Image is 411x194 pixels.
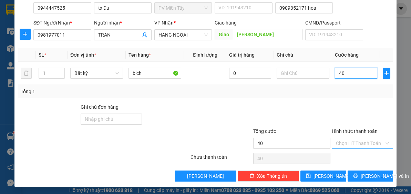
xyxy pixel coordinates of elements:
[190,153,253,165] div: Chưa thanh toán
[249,173,254,179] span: delete
[70,52,96,58] span: Đơn vị tính
[175,171,236,182] button: [PERSON_NAME]
[306,173,311,179] span: save
[277,68,329,79] input: Ghi Chú
[187,172,224,180] span: [PERSON_NAME]
[94,19,152,27] div: Người nhận
[238,171,299,182] button: deleteXóa Thông tin
[229,68,271,79] input: 0
[300,171,346,182] button: save[PERSON_NAME]
[20,29,31,40] button: plus
[361,172,409,180] span: [PERSON_NAME] và In
[383,70,390,76] span: plus
[74,68,119,78] span: Bất kỳ
[129,68,181,79] input: VD: Bàn, Ghế
[257,172,287,180] span: Xóa Thông tin
[229,52,255,58] span: Giá trị hàng
[305,19,363,27] div: CMND/Passport
[383,68,391,79] button: plus
[20,31,30,37] span: plus
[33,19,91,27] div: SĐT Người Nhận
[275,2,333,13] input: Địa chỉ của người gửi
[154,20,174,26] span: VP Nhận
[253,128,276,134] span: Tổng cước
[353,173,358,179] span: printer
[81,114,142,125] input: Ghi chú đơn hàng
[39,52,44,58] span: SL
[215,29,233,40] span: Giao
[233,29,302,40] input: Dọc đường
[193,52,217,58] span: Định lượng
[274,48,332,62] th: Ghi chú
[215,20,237,26] span: Giao hàng
[129,52,151,58] span: Tên hàng
[21,88,160,95] div: Tổng: 1
[158,3,208,13] span: PV Miền Tây
[348,171,393,182] button: printer[PERSON_NAME] và In
[81,104,119,110] label: Ghi chú đơn hàng
[335,52,359,58] span: Cước hàng
[158,30,208,40] span: HANG NGOAI
[314,172,350,180] span: [PERSON_NAME]
[21,68,32,79] button: delete
[142,32,147,38] span: user-add
[332,128,378,134] label: Hình thức thanh toán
